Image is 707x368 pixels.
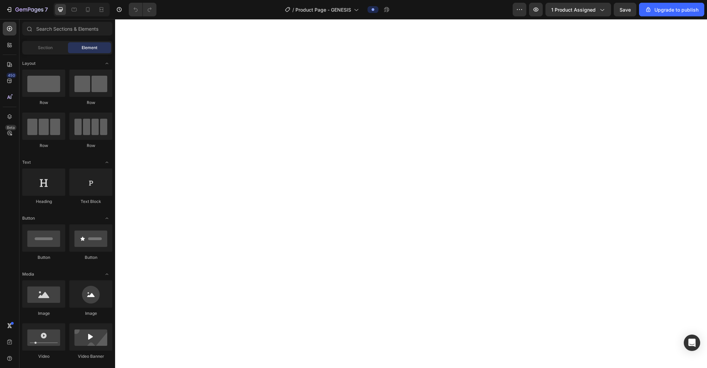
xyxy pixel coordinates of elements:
div: Beta [5,125,16,130]
span: Media [22,271,34,277]
span: Toggle open [101,58,112,69]
button: Upgrade to publish [639,3,704,16]
div: Video Banner [69,353,112,359]
div: Row [69,100,112,106]
span: Toggle open [101,157,112,168]
div: Text Block [69,198,112,205]
span: Product Page - GENESIS [295,6,351,13]
span: Text [22,159,31,165]
div: Undo/Redo [129,3,156,16]
div: Button [22,254,65,261]
div: Video [22,353,65,359]
span: Element [82,45,97,51]
button: 7 [3,3,51,16]
span: Section [38,45,53,51]
span: Save [620,7,631,13]
div: Row [69,143,112,149]
div: Button [69,254,112,261]
div: Open Intercom Messenger [684,335,700,351]
div: Heading [22,198,65,205]
div: Image [22,310,65,317]
div: Upgrade to publish [645,6,698,13]
span: Toggle open [101,213,112,224]
div: Row [22,143,65,149]
span: Button [22,215,35,221]
iframe: Design area [115,19,707,368]
div: Row [22,100,65,106]
span: Toggle open [101,269,112,280]
button: Save [614,3,636,16]
button: 1 product assigned [545,3,611,16]
p: 7 [45,5,48,14]
input: Search Sections & Elements [22,22,112,35]
div: Image [69,310,112,317]
span: Layout [22,60,36,67]
span: / [292,6,294,13]
div: 450 [6,73,16,78]
span: 1 product assigned [551,6,596,13]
